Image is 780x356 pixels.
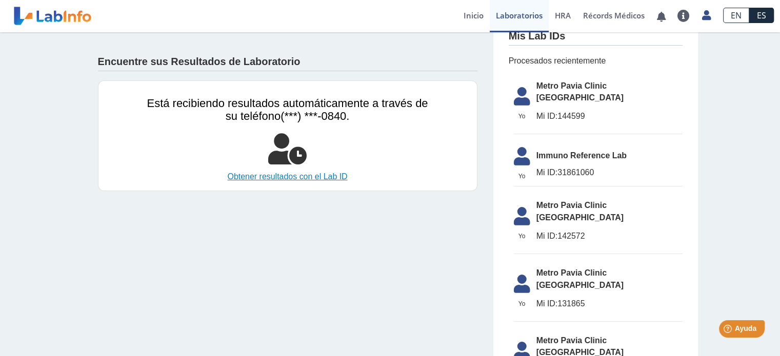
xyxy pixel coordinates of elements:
[536,110,683,122] span: 144599
[536,199,683,224] span: Metro Pavia Clinic [GEOGRAPHIC_DATA]
[536,232,558,240] span: Mi ID:
[508,299,536,308] span: Yo
[536,150,683,162] span: Immuno Reference Lab
[98,56,301,68] h4: Encuentre sus Resultados de Laboratorio
[536,298,683,310] span: 131865
[508,172,536,181] span: Yo
[508,112,536,121] span: Yo
[147,171,428,183] a: Obtener resultados con el Lab ID
[536,112,558,120] span: Mi ID:
[749,8,774,23] a: ES
[555,10,571,20] span: HRA
[509,55,683,67] span: Procesados recientemente
[147,97,428,122] span: Está recibiendo resultados automáticamente a través de su teléfono
[689,316,769,345] iframe: Help widget launcher
[536,168,558,177] span: Mi ID:
[508,232,536,241] span: Yo
[536,267,683,291] span: Metro Pavia Clinic [GEOGRAPHIC_DATA]
[723,8,749,23] a: EN
[536,299,558,308] span: Mi ID:
[536,80,683,104] span: Metro Pavia Clinic [GEOGRAPHIC_DATA]
[536,230,683,242] span: 142572
[509,30,566,43] h4: Mis Lab IDs
[536,166,683,179] span: 31861060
